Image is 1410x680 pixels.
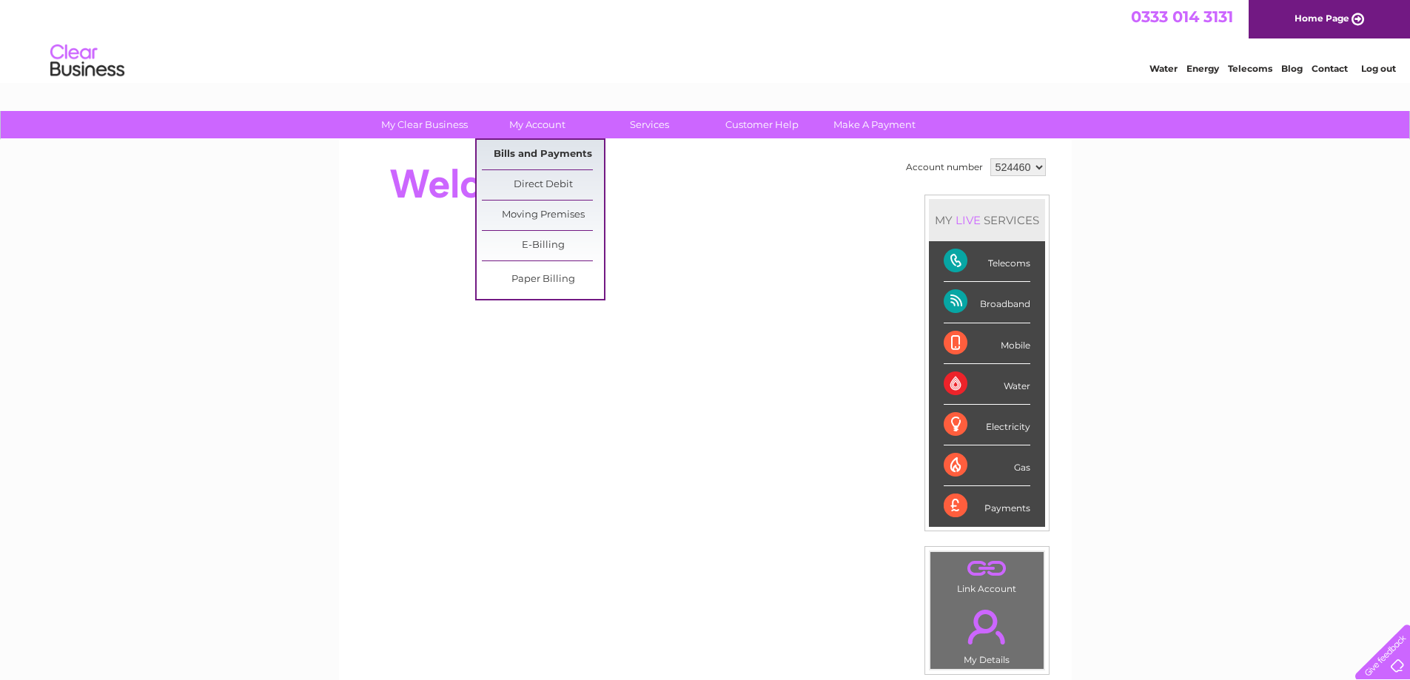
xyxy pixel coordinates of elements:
[944,364,1030,405] div: Water
[1281,63,1303,74] a: Blog
[701,111,823,138] a: Customer Help
[482,265,604,294] a: Paper Billing
[1131,7,1233,26] a: 0333 014 3131
[944,241,1030,282] div: Telecoms
[813,111,936,138] a: Make A Payment
[953,213,984,227] div: LIVE
[902,155,987,180] td: Account number
[944,405,1030,445] div: Electricity
[1149,63,1178,74] a: Water
[363,111,486,138] a: My Clear Business
[482,170,604,200] a: Direct Debit
[588,111,711,138] a: Services
[944,486,1030,526] div: Payments
[1186,63,1219,74] a: Energy
[1361,63,1396,74] a: Log out
[944,445,1030,486] div: Gas
[1312,63,1348,74] a: Contact
[1228,63,1272,74] a: Telecoms
[482,140,604,169] a: Bills and Payments
[929,199,1045,241] div: MY SERVICES
[930,551,1044,598] td: Link Account
[930,597,1044,670] td: My Details
[944,282,1030,323] div: Broadband
[934,556,1040,582] a: .
[356,8,1055,72] div: Clear Business is a trading name of Verastar Limited (registered in [GEOGRAPHIC_DATA] No. 3667643...
[50,38,125,84] img: logo.png
[482,231,604,260] a: E-Billing
[934,601,1040,653] a: .
[944,323,1030,364] div: Mobile
[482,201,604,230] a: Moving Premises
[476,111,598,138] a: My Account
